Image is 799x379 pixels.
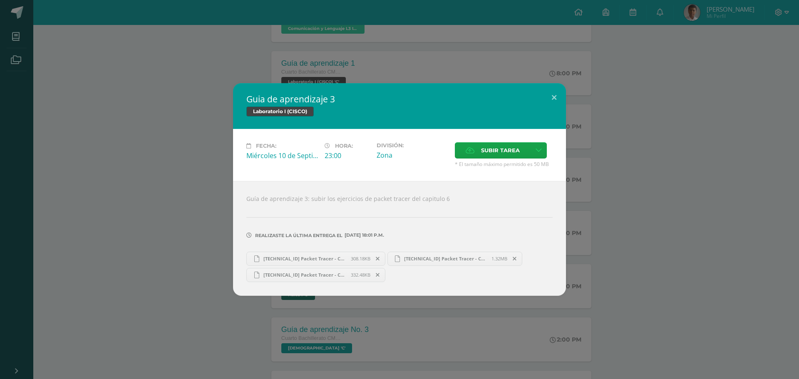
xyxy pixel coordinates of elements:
span: Hora: [335,143,353,149]
span: Remover entrega [371,270,385,280]
span: Subir tarea [481,143,520,158]
span: Laboratorio I (CISCO) [246,107,314,116]
div: Miércoles 10 de Septiembre [246,151,318,160]
span: 308.18KB [351,255,370,262]
a: [TECHNICAL_ID] Packet Tracer - Configure Firewall Settings (1) AAAC 03 IVC.pka 308.18KB [246,252,385,266]
button: Close (Esc) [542,83,566,111]
span: Remover entrega [508,254,522,263]
span: [TECHNICAL_ID] Packet Tracer - Configure Firewall Settings (1) AAAC 03 IVC.pka [259,255,351,262]
a: [TECHNICAL_ID] Packet Tracer - Connect to a Wireless Network.pka 332.48KB [246,268,385,282]
div: 23:00 [325,151,370,160]
div: Guía de aprendizaje 3: subir los ejercicios de packet tracer del capitulo 6 [233,181,566,295]
h2: Guia de aprendizaje 3 [246,93,553,105]
span: 1.32MB [491,255,507,262]
div: Zona [377,151,448,160]
span: [TECHNICAL_ID] Packet Tracer - Control IoT Devices (1) AAAC 03 IVC.pka [400,255,491,262]
span: Remover entrega [371,254,385,263]
a: [TECHNICAL_ID] Packet Tracer - Control IoT Devices (1) AAAC 03 IVC.pka 1.32MB [387,252,523,266]
span: * El tamaño máximo permitido es 50 MB [455,161,553,168]
span: 332.48KB [351,272,370,278]
span: Fecha: [256,143,276,149]
span: [TECHNICAL_ID] Packet Tracer - Connect to a Wireless Network.pka [259,272,351,278]
label: División: [377,142,448,149]
span: Realizaste la última entrega el [255,233,342,238]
